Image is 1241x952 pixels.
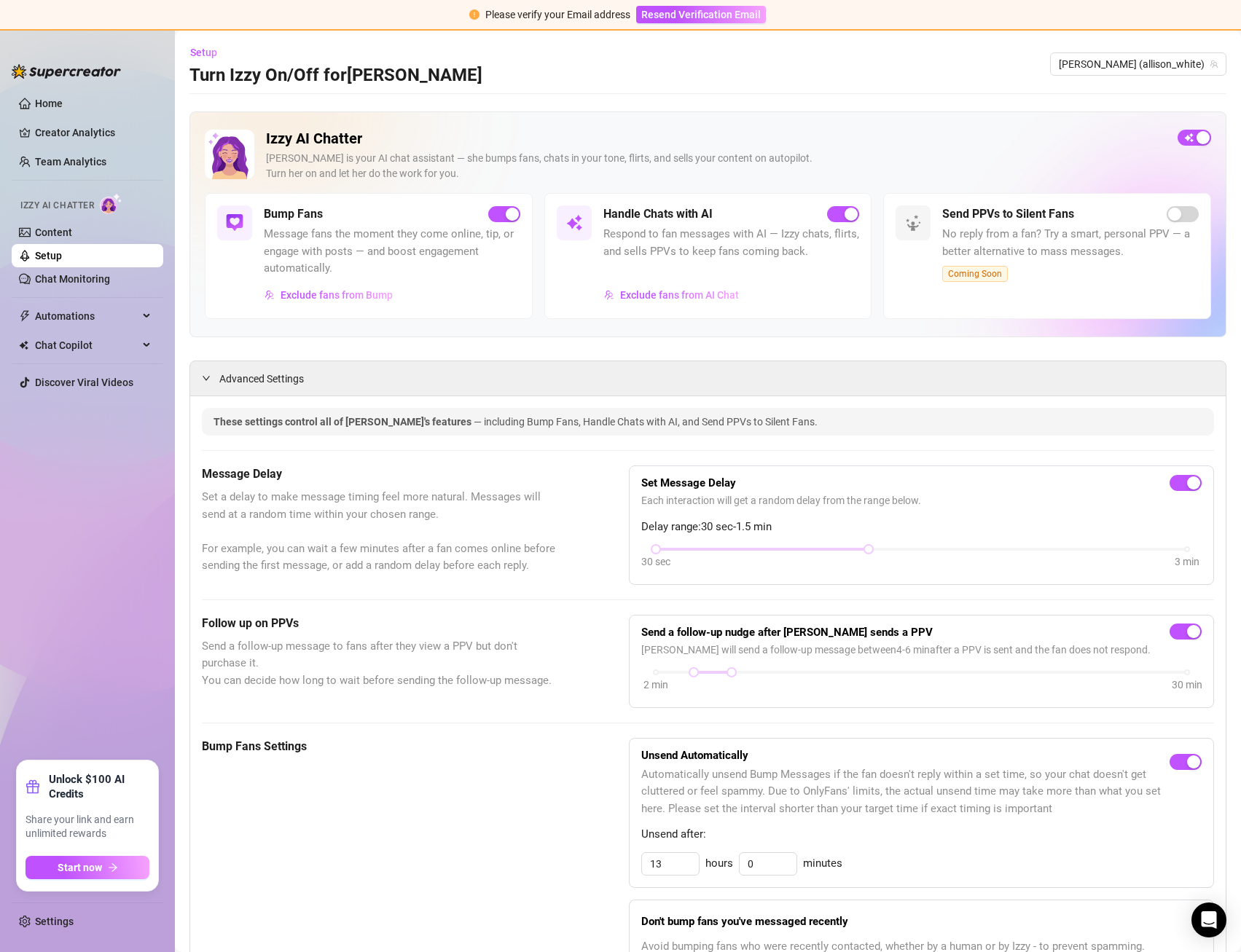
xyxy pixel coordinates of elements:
[214,416,474,428] span: These settings control all of [PERSON_NAME]'s features
[265,290,275,300] img: svg%3e
[19,340,28,350] img: Chat Copilot
[58,862,102,873] span: Start now
[202,489,556,575] span: Set a delay to make message timing feel more natural. Messages will send at a random time within ...
[12,64,121,79] img: logo-BBDzfeDw.svg
[219,371,304,387] span: Advanced Settings
[620,289,739,301] span: Exclude fans from AI Chat
[641,749,748,762] strong: Unsend Automatically
[636,6,766,23] button: Resend Verification Email
[202,638,556,690] span: Send a follow-up message to fans after they view a PPV but don't purchase it. You can decide how ...
[205,130,254,179] img: Izzy AI Chatter
[202,370,219,386] div: expanded
[108,862,118,873] span: arrow-right
[49,772,149,801] strong: Unlock $100 AI Credits
[1191,902,1226,937] div: Open Intercom Messenger
[35,304,138,328] span: Automations
[641,826,1202,843] span: Unsend after:
[1210,60,1218,68] span: team
[26,779,40,794] span: gift
[266,151,1166,181] div: [PERSON_NAME] is your AI chat assistant — she bumps fans, chats in your tone, flirts, and sells y...
[641,554,670,570] div: 30 sec
[604,290,614,300] img: svg%3e
[264,205,323,223] h5: Bump Fans
[202,465,556,483] h5: Message Delay
[20,199,94,213] span: Izzy AI Chatter
[35,377,133,388] a: Discover Viral Videos
[35,916,74,927] a: Settings
[202,615,556,632] h5: Follow up on PPVs
[35,121,152,144] a: Creator Analytics
[641,766,1170,818] span: Automatically unsend Bump Messages if the fan doesn't reply within a set time, so your chat doesn...
[485,7,630,23] div: Please verify your Email address
[474,416,818,428] span: — including Bump Fans, Handle Chats with AI, and Send PPVs to Silent Fans.
[641,492,1202,508] span: Each interaction will get a random delay from the range below.
[264,283,394,307] button: Exclude fans from Bump
[641,626,933,639] strong: Send a follow-up nudge after [PERSON_NAME] sends a PPV
[202,738,556,755] h5: Bump Fans Settings
[641,9,761,20] span: Resend Verification Email
[641,642,1202,658] span: [PERSON_NAME] will send a follow-up message between 4 - 6 min after a PPV is sent and the fan doe...
[803,855,842,873] span: minutes
[35,334,138,357] span: Chat Copilot
[641,915,848,928] strong: Don't bump fans you've messaged recently
[603,205,713,223] h5: Handle Chats with AI
[469,9,479,20] span: exclamation-circle
[35,156,106,168] a: Team Analytics
[266,130,1166,148] h2: Izzy AI Chatter
[942,266,1008,282] span: Coming Soon
[26,856,149,879] button: Start nowarrow-right
[26,813,149,841] span: Share your link and earn unlimited rewards
[226,214,243,232] img: svg%3e
[35,250,62,261] a: Setup
[641,476,736,489] strong: Set Message Delay
[190,47,217,58] span: Setup
[189,64,482,87] h3: Turn Izzy On/Off for [PERSON_NAME]
[1175,554,1199,570] div: 3 min
[603,283,740,307] button: Exclude fans from AI Chat
[264,226,520,278] span: Message fans the moment they come online, tip, or engage with posts — and boost engagement automa...
[189,41,229,64] button: Setup
[1059,53,1218,75] span: allison (allison_white)
[202,374,211,382] span: expanded
[35,98,63,109] a: Home
[904,214,922,232] img: svg%3e
[100,193,122,214] img: AI Chatter
[942,205,1074,223] h5: Send PPVs to Silent Fans
[643,677,668,693] div: 2 min
[281,289,393,301] span: Exclude fans from Bump
[603,226,860,260] span: Respond to fan messages with AI — Izzy chats, flirts, and sells PPVs to keep fans coming back.
[565,214,583,232] img: svg%3e
[705,855,733,873] span: hours
[942,226,1199,260] span: No reply from a fan? Try a smart, personal PPV — a better alternative to mass messages.
[35,273,110,285] a: Chat Monitoring
[19,310,31,322] span: thunderbolt
[35,227,72,238] a: Content
[641,519,1202,536] span: Delay range: 30 sec - 1.5 min
[1172,677,1202,693] div: 30 min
